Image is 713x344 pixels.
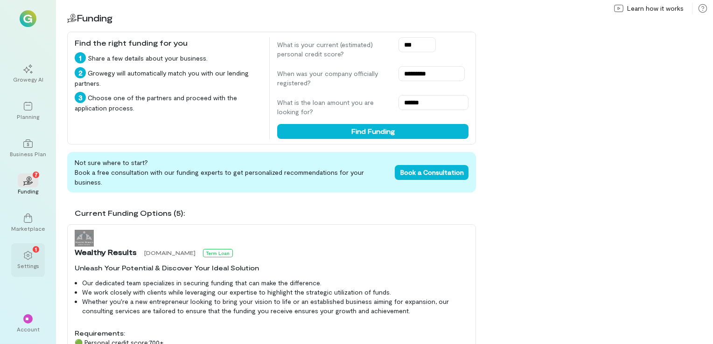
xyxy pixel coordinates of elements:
label: What is your current (estimated) personal credit score? [277,40,389,59]
a: Marketplace [11,206,45,240]
div: Growegy will automatically match you with our lending partners. [75,67,262,88]
a: Settings [11,243,45,277]
div: Funding [18,187,38,195]
div: 1 [75,52,86,63]
span: 7 [35,170,38,179]
button: Book a Consultation [395,165,468,180]
li: Whether you're a new entrepreneur looking to bring your vision to life or an established business... [82,297,468,316]
div: Business Plan [10,150,46,158]
a: Planning [11,94,45,128]
li: We work closely with clients while leveraging our expertise to highlight the strategic utilizatio... [82,288,468,297]
div: Choose one of the partners and proceed with the application process. [75,92,262,113]
div: Growegy AI [13,76,43,83]
div: 2 [75,67,86,78]
div: Requirements: [75,329,468,338]
div: 3 [75,92,86,103]
a: Growegy AI [11,57,45,90]
div: Find the right funding for you [75,37,262,48]
span: Wealthy Results [75,247,137,258]
span: [DOMAIN_NAME] [144,249,196,256]
a: Funding [11,169,45,202]
div: Unleash Your Potential & Discover Your Ideal Solution [75,263,468,273]
label: When was your company officially registered? [277,69,389,88]
div: Not sure where to start? Book a free consultation with our funding experts to get personalized re... [67,152,476,193]
div: Term Loan [203,249,233,257]
div: Settings [17,262,39,269]
button: Find Funding [277,124,468,139]
li: Our dedicated team specializes in securing funding that can make the difference. [82,278,468,288]
a: Business Plan [11,131,45,165]
label: What is the loan amount you are looking for? [277,98,389,117]
div: Marketplace [11,225,45,232]
span: Book a Consultation [400,168,464,176]
img: Wealthy Results [75,230,94,247]
span: Funding [77,12,112,23]
div: Share a few details about your business. [75,52,262,63]
span: Learn how it works [627,4,684,13]
div: Current Funding Options (5): [75,207,476,219]
div: Planning [17,113,39,120]
div: Account [17,325,40,333]
span: 1 [35,245,37,253]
